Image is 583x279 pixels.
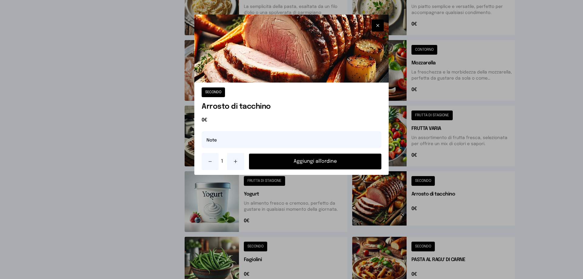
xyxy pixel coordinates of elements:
span: 0€ [202,117,381,124]
img: Arrosto di tacchino [194,15,389,83]
span: 1 [221,158,225,165]
button: Aggiungi all'ordine [249,154,381,169]
button: SECONDO [202,87,225,97]
h1: Arrosto di tacchino [202,102,381,112]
